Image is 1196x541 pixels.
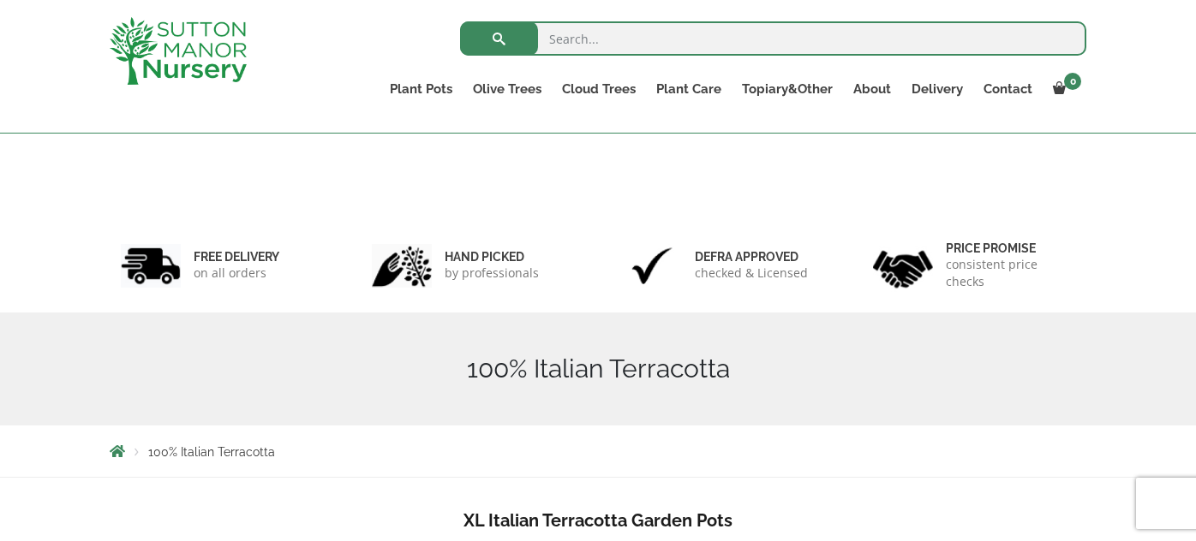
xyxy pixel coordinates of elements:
[110,354,1086,384] h1: 100% Italian Terracotta
[121,244,181,288] img: 1.jpg
[110,17,247,85] img: logo
[148,445,275,459] span: 100% Italian Terracotta
[463,77,552,101] a: Olive Trees
[463,510,733,531] b: XL Italian Terracotta Garden Pots
[1064,73,1081,90] span: 0
[110,444,1086,458] nav: Breadcrumbs
[445,249,539,265] h6: hand picked
[873,240,933,292] img: 4.jpg
[695,249,808,265] h6: Defra approved
[946,241,1076,256] h6: Price promise
[194,249,279,265] h6: FREE DELIVERY
[646,77,732,101] a: Plant Care
[460,21,1086,56] input: Search...
[445,265,539,282] p: by professionals
[695,265,808,282] p: checked & Licensed
[380,77,463,101] a: Plant Pots
[1043,77,1086,101] a: 0
[732,77,843,101] a: Topiary&Other
[194,265,279,282] p: on all orders
[973,77,1043,101] a: Contact
[901,77,973,101] a: Delivery
[843,77,901,101] a: About
[372,244,432,288] img: 2.jpg
[946,256,1076,290] p: consistent price checks
[622,244,682,288] img: 3.jpg
[552,77,646,101] a: Cloud Trees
